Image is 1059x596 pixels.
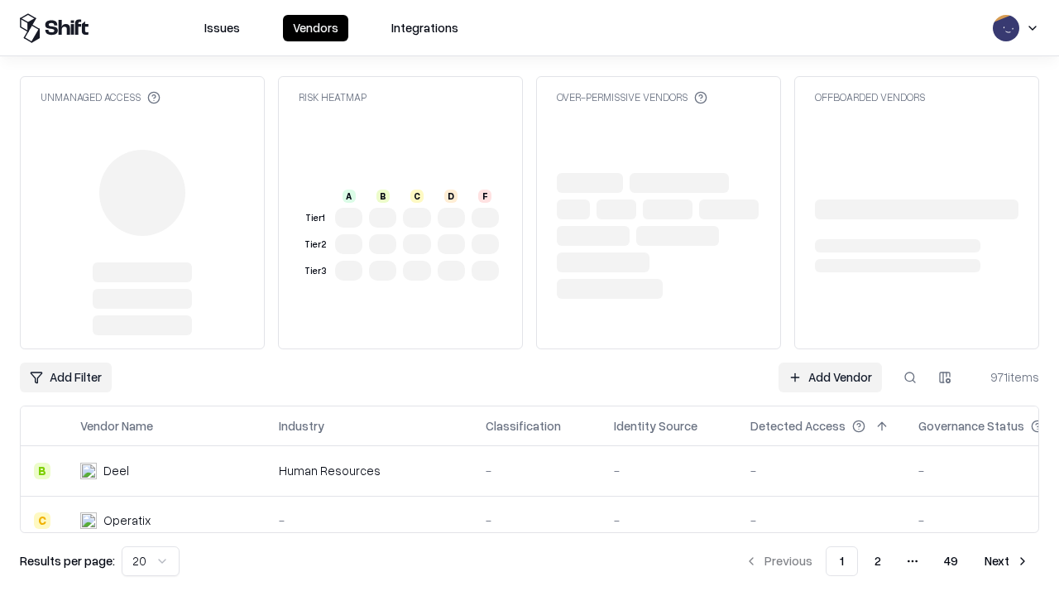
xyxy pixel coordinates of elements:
div: Over-Permissive Vendors [557,90,707,104]
div: C [410,190,424,203]
div: Detected Access [750,417,846,435]
button: Integrations [381,15,468,41]
button: Add Filter [20,363,112,392]
div: Human Resources [279,462,459,479]
div: C [34,512,50,529]
div: Tier 3 [302,264,328,278]
div: Classification [486,417,561,435]
div: Industry [279,417,324,435]
div: Unmanaged Access [41,90,161,104]
div: Identity Source [614,417,697,435]
button: 49 [931,546,971,576]
div: B [376,190,390,203]
div: Risk Heatmap [299,90,367,104]
div: - [750,462,892,479]
button: Issues [194,15,250,41]
button: 1 [826,546,858,576]
a: Add Vendor [779,363,882,392]
div: Tier 2 [302,238,328,252]
button: 2 [861,546,894,576]
nav: pagination [735,546,1039,576]
img: Operatix [80,512,97,529]
div: Governance Status [918,417,1024,435]
div: Vendor Name [80,417,153,435]
div: F [478,190,491,203]
img: Deel [80,463,97,479]
div: B [34,463,50,479]
div: D [444,190,458,203]
div: - [486,512,587,529]
div: Operatix [103,512,151,529]
div: Tier 1 [302,211,328,225]
div: Deel [103,462,129,479]
button: Vendors [283,15,348,41]
div: 971 items [973,368,1039,386]
div: Offboarded Vendors [815,90,925,104]
div: A [343,190,356,203]
p: Results per page: [20,552,115,570]
div: - [279,512,459,529]
div: - [614,462,724,479]
button: Next [975,546,1039,576]
div: - [750,512,892,529]
div: - [614,512,724,529]
div: - [486,462,587,479]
